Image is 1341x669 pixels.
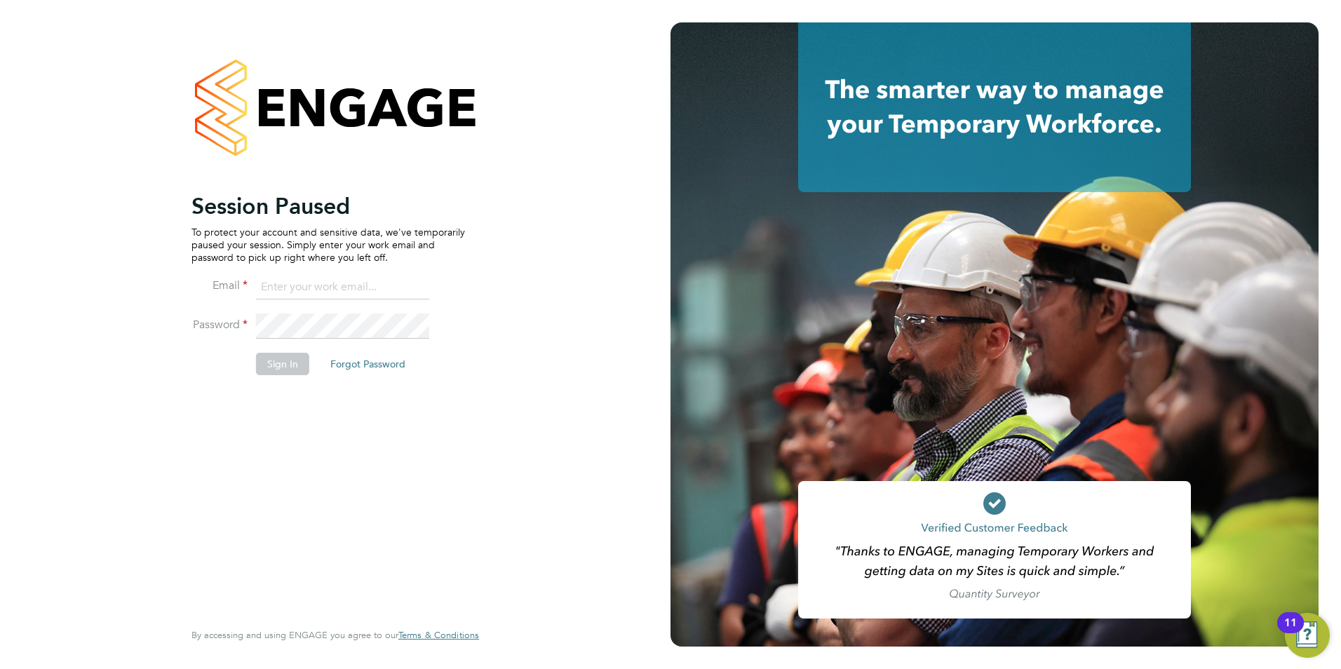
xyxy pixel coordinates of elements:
button: Forgot Password [319,353,417,375]
div: 11 [1284,623,1297,641]
input: Enter your work email... [256,275,429,300]
button: Open Resource Center, 11 new notifications [1285,613,1330,658]
h2: Session Paused [191,192,465,220]
a: Terms & Conditions [398,630,479,641]
button: Sign In [256,353,309,375]
span: By accessing and using ENGAGE you agree to our [191,629,479,641]
label: Email [191,278,248,293]
span: Terms & Conditions [398,629,479,641]
label: Password [191,318,248,332]
p: To protect your account and sensitive data, we've temporarily paused your session. Simply enter y... [191,226,465,264]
